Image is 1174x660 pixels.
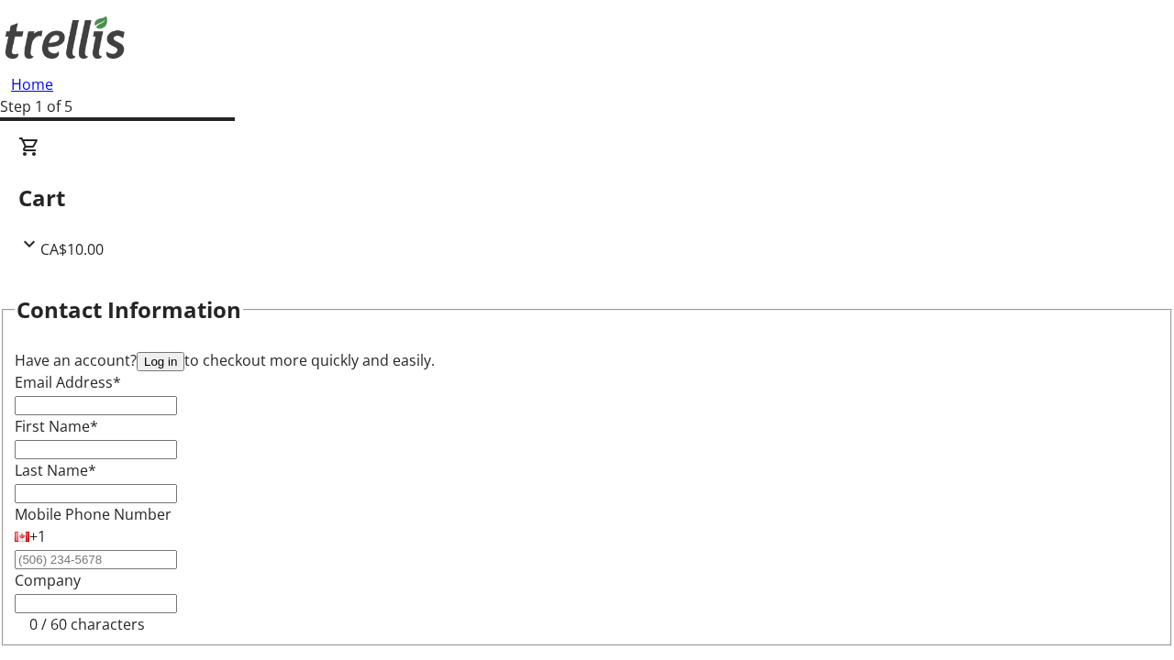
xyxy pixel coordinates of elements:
label: Mobile Phone Number [15,504,172,524]
button: Log in [137,352,184,371]
label: Email Address* [15,372,121,392]
h2: Contact Information [17,293,241,326]
label: Last Name* [15,460,96,480]
tr-character-limit: 0 / 60 characters [29,614,145,634]
div: CartCA$10.00 [18,136,1156,260]
label: First Name* [15,416,98,436]
label: Company [15,570,81,590]
div: Have an account? to checkout more quickly and easily. [15,349,1159,371]
span: CA$10.00 [40,239,104,259]
input: (506) 234-5678 [15,550,177,569]
h2: Cart [18,181,1156,214]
